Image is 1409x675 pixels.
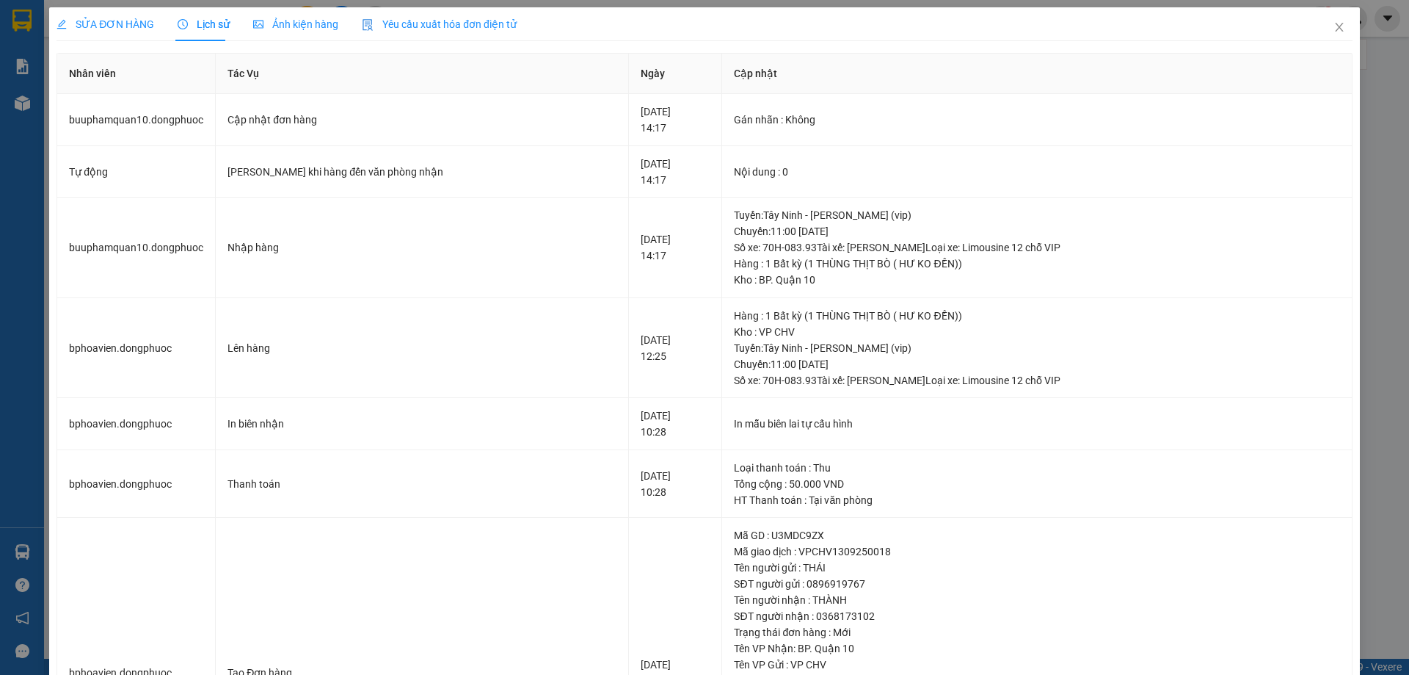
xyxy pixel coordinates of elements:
[734,544,1339,560] div: Mã giao dịch : VPCHV1309250018
[734,324,1339,340] div: Kho : VP CHV
[734,416,1339,432] div: In mẫu biên lai tự cấu hình
[57,198,216,298] td: buuphamquan10.dongphuoc
[734,460,1339,476] div: Loại thanh toán : Thu
[641,231,710,264] div: [DATE] 14:17
[734,164,1339,180] div: Nội dung : 0
[227,340,616,356] div: Lên hàng
[216,54,629,94] th: Tác Vụ
[734,560,1339,576] div: Tên người gửi : THÁI
[734,272,1339,288] div: Kho : BP. Quận 10
[253,19,263,29] span: picture
[57,18,154,30] span: SỬA ĐƠN HÀNG
[227,239,616,256] div: Nhập hàng
[734,340,1339,389] div: Tuyến : Tây Ninh - [PERSON_NAME] (vip) Chuyến: 11:00 [DATE] Số xe: 70H-083.93 Tài xế: [PERSON_NAM...
[629,54,723,94] th: Ngày
[641,156,710,188] div: [DATE] 14:17
[734,476,1339,492] div: Tổng cộng : 50.000 VND
[57,146,216,198] td: Tự động
[641,408,710,440] div: [DATE] 10:28
[362,18,517,30] span: Yêu cầu xuất hóa đơn điện tử
[734,640,1339,657] div: Tên VP Nhận: BP. Quận 10
[734,608,1339,624] div: SĐT người nhận : 0368173102
[734,527,1339,544] div: Mã GD : U3MDC9ZX
[734,207,1339,256] div: Tuyến : Tây Ninh - [PERSON_NAME] (vip) Chuyến: 11:00 [DATE] Số xe: 70H-083.93 Tài xế: [PERSON_NAM...
[227,476,616,492] div: Thanh toán
[734,657,1339,673] div: Tên VP Gửi : VP CHV
[227,416,616,432] div: In biên nhận
[178,18,230,30] span: Lịch sử
[722,54,1352,94] th: Cập nhật
[1319,7,1360,48] button: Close
[227,112,616,128] div: Cập nhật đơn hàng
[57,398,216,450] td: bphoavien.dongphuoc
[362,19,374,31] img: icon
[57,54,216,94] th: Nhân viên
[641,468,710,500] div: [DATE] 10:28
[227,164,616,180] div: [PERSON_NAME] khi hàng đến văn phòng nhận
[734,624,1339,640] div: Trạng thái đơn hàng : Mới
[57,94,216,146] td: buuphamquan10.dongphuoc
[57,450,216,519] td: bphoavien.dongphuoc
[734,576,1339,592] div: SĐT người gửi : 0896919767
[253,18,338,30] span: Ảnh kiện hàng
[641,104,710,136] div: [DATE] 14:17
[178,19,188,29] span: clock-circle
[734,112,1339,128] div: Gán nhãn : Không
[734,308,1339,324] div: Hàng : 1 Bất kỳ (1 THÙNG THỊT BÒ ( HƯ KO ĐỀN))
[734,492,1339,508] div: HT Thanh toán : Tại văn phòng
[734,592,1339,608] div: Tên người nhận : THÀNH
[641,332,710,364] div: [DATE] 12:25
[57,298,216,399] td: bphoavien.dongphuoc
[734,256,1339,272] div: Hàng : 1 Bất kỳ (1 THÙNG THỊT BÒ ( HƯ KO ĐỀN))
[57,19,67,29] span: edit
[1333,21,1345,33] span: close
